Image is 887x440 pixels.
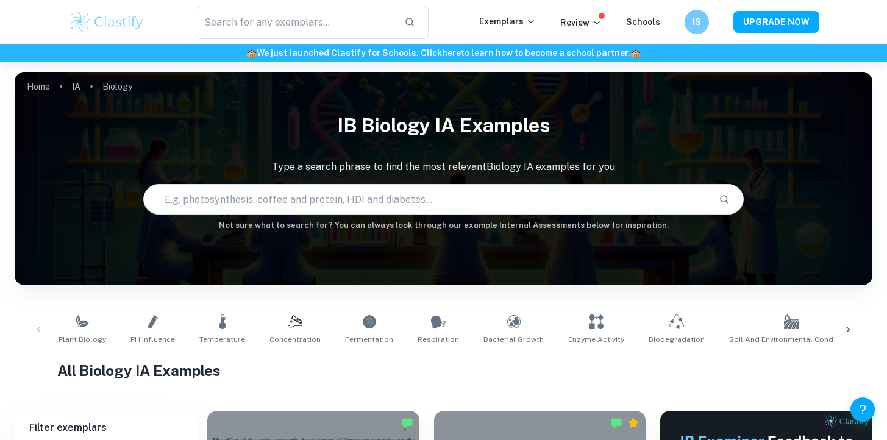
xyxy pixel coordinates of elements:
p: Exemplars [479,15,536,28]
div: Premium [627,417,639,429]
p: Type a search phrase to find the most relevant Biology IA examples for you [15,160,872,174]
span: Bacterial Growth [483,334,544,345]
span: Plant Biology [59,334,106,345]
span: 🏫 [630,48,641,58]
h6: IS [689,15,704,29]
span: 🏫 [246,48,257,58]
button: UPGRADE NOW [733,11,819,33]
img: Clastify logo [68,10,146,34]
span: pH Influence [130,334,175,345]
span: Fermentation [345,334,393,345]
button: Help and Feedback [850,397,875,422]
button: Search [714,189,735,210]
input: Search for any exemplars... [196,5,395,39]
span: Enzyme Activity [568,334,624,345]
a: Schools [626,17,660,27]
a: IA [72,78,80,95]
h6: We just launched Clastify for Schools. Click to learn how to become a school partner. [2,46,885,60]
input: E.g. photosynthesis, coffee and protein, HDI and diabetes... [144,182,709,216]
span: Soil and Environmental Conditions [729,334,853,345]
img: Marked [610,417,622,429]
h1: All Biology IA Examples [57,360,829,381]
span: Biodegradation [649,334,705,345]
a: here [442,48,461,58]
img: Marked [401,417,413,429]
h6: Not sure what to search for? You can always look through our example Internal Assessments below f... [15,219,872,232]
h1: IB Biology IA examples [15,106,872,145]
button: IS [685,10,709,34]
p: Biology [102,80,132,93]
p: Review [560,16,602,29]
span: Concentration [269,334,321,345]
a: Home [27,78,50,95]
span: Respiration [418,334,459,345]
span: Temperature [199,334,245,345]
